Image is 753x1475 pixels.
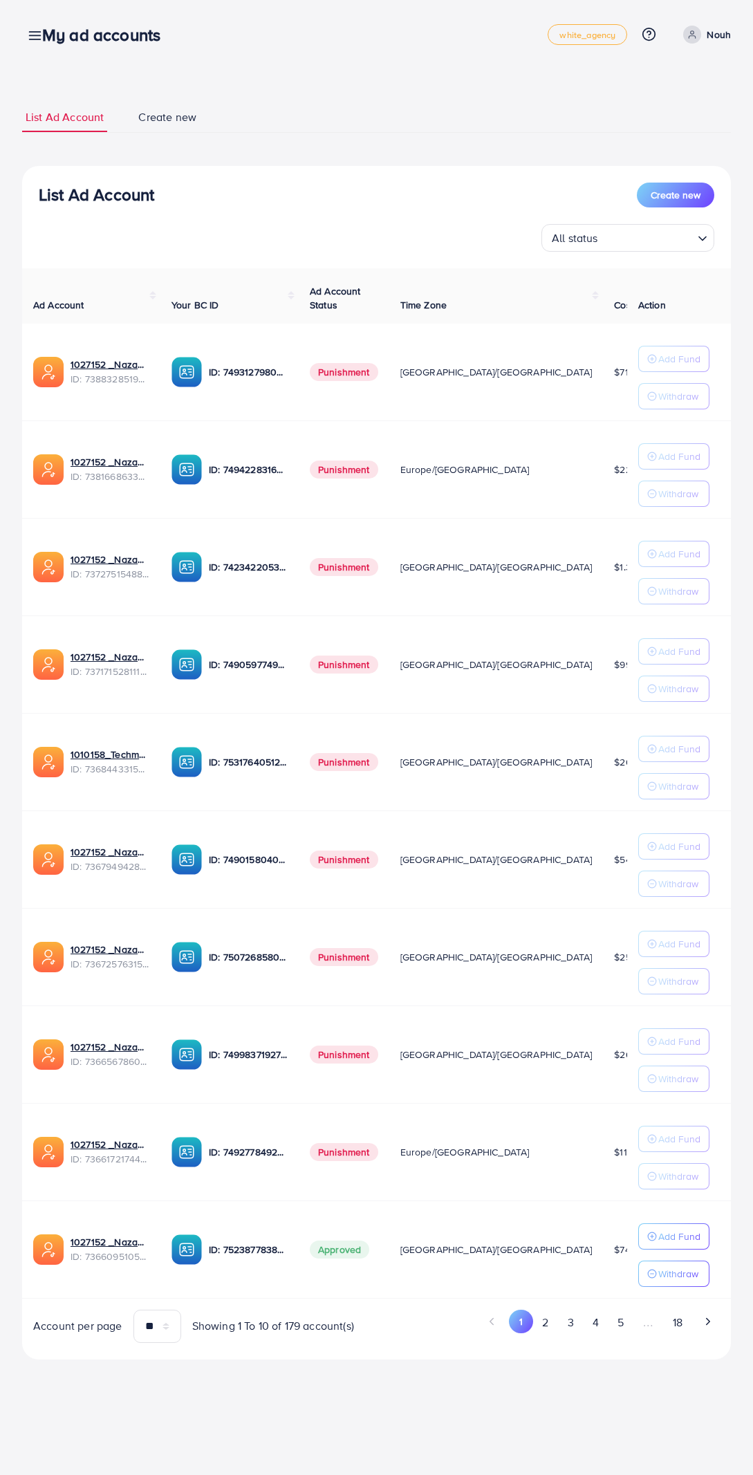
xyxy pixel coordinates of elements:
[400,658,593,671] span: [GEOGRAPHIC_DATA]/[GEOGRAPHIC_DATA]
[638,968,709,994] button: Withdraw
[33,1039,64,1070] img: ic-ads-acc.e4c84228.svg
[310,1241,369,1259] span: Approved
[658,351,700,367] p: Add Fund
[707,26,731,43] p: Nouh
[614,298,634,312] span: Cost
[71,455,149,483] div: <span class='underline'>1027152 _Nazaagency_023</span></br>7381668633665093648
[71,748,149,761] a: 1010158_Techmanistan pk acc_1715599413927
[71,943,149,971] div: <span class='underline'>1027152 _Nazaagency_016</span></br>7367257631523782657
[694,1413,743,1465] iframe: Chat
[209,1241,288,1258] p: ID: 7523877838957576209
[171,1039,202,1070] img: ic-ba-acc.ded83a64.svg
[638,346,709,372] button: Add Fund
[310,284,361,312] span: Ad Account Status
[33,1137,64,1167] img: ic-ads-acc.e4c84228.svg
[39,185,154,205] h3: List Ad Account
[400,755,593,769] span: [GEOGRAPHIC_DATA]/[GEOGRAPHIC_DATA]
[400,560,593,574] span: [GEOGRAPHIC_DATA]/[GEOGRAPHIC_DATA]
[638,383,709,409] button: Withdraw
[614,365,634,379] span: $715
[638,833,709,860] button: Add Fund
[71,1235,149,1263] div: <span class='underline'>1027152 _Nazaagency_006</span></br>7366095105679261697
[33,552,64,582] img: ic-ads-acc.e4c84228.svg
[310,1143,378,1161] span: Punishment
[71,470,149,483] span: ID: 7381668633665093648
[638,1261,709,1287] button: Withdraw
[171,649,202,680] img: ic-ba-acc.ded83a64.svg
[71,1040,149,1068] div: <span class='underline'>1027152 _Nazaagency_0051</span></br>7366567860828749825
[509,1310,533,1333] button: Go to page 1
[310,1046,378,1064] span: Punishment
[310,461,378,479] span: Punishment
[658,1265,698,1282] p: Withdraw
[614,1243,653,1256] span: $7499.61
[548,24,627,45] a: white_agency
[33,1234,64,1265] img: ic-ads-acc.e4c84228.svg
[638,773,709,799] button: Withdraw
[638,443,709,470] button: Add Fund
[549,228,601,248] span: All status
[71,957,149,971] span: ID: 7367257631523782657
[71,860,149,873] span: ID: 7367949428067450896
[638,676,709,702] button: Withdraw
[71,1138,149,1166] div: <span class='underline'>1027152 _Nazaagency_018</span></br>7366172174454882305
[33,1318,122,1334] span: Account per page
[638,736,709,762] button: Add Fund
[310,948,378,966] span: Punishment
[26,109,104,125] span: List Ad Account
[400,1243,593,1256] span: [GEOGRAPHIC_DATA]/[GEOGRAPHIC_DATA]
[71,455,149,469] a: 1027152 _Nazaagency_023
[614,658,638,671] span: $990
[658,448,700,465] p: Add Fund
[614,853,650,866] span: $546.22
[71,1152,149,1166] span: ID: 7366172174454882305
[658,643,700,660] p: Add Fund
[614,560,635,574] span: $1.31
[541,224,714,252] div: Search for option
[33,747,64,777] img: ic-ads-acc.e4c84228.svg
[678,26,731,44] a: Nouh
[71,943,149,956] a: 1027152 _Nazaagency_016
[71,650,149,664] a: 1027152 _Nazaagency_04
[192,1318,354,1334] span: Showing 1 To 10 of 179 account(s)
[658,778,698,795] p: Withdraw
[71,553,149,566] a: 1027152 _Nazaagency_007
[602,225,692,248] input: Search for option
[171,747,202,777] img: ic-ba-acc.ded83a64.svg
[558,1310,583,1335] button: Go to page 3
[310,558,378,576] span: Punishment
[638,481,709,507] button: Withdraw
[614,950,642,964] span: $2584
[658,1228,700,1245] p: Add Fund
[533,1310,558,1335] button: Go to page 2
[171,844,202,875] img: ic-ba-acc.ded83a64.svg
[559,30,615,39] span: white_agency
[71,748,149,776] div: <span class='underline'>1010158_Techmanistan pk acc_1715599413927</span></br>7368443315504726017
[400,298,447,312] span: Time Zone
[209,559,288,575] p: ID: 7423422053648285697
[171,357,202,387] img: ic-ba-acc.ded83a64.svg
[637,183,714,207] button: Create new
[658,741,700,757] p: Add Fund
[209,1046,288,1063] p: ID: 7499837192777400321
[209,754,288,770] p: ID: 7531764051207716871
[614,1145,640,1159] span: $11.32
[388,1310,721,1335] ul: Pagination
[400,950,593,964] span: [GEOGRAPHIC_DATA]/[GEOGRAPHIC_DATA]
[209,461,288,478] p: ID: 7494228316518858759
[638,1223,709,1250] button: Add Fund
[638,871,709,897] button: Withdraw
[33,942,64,972] img: ic-ads-acc.e4c84228.svg
[658,1168,698,1185] p: Withdraw
[310,851,378,869] span: Punishment
[658,546,700,562] p: Add Fund
[71,372,149,386] span: ID: 7388328519014645761
[658,485,698,502] p: Withdraw
[614,463,654,476] span: $2226.01
[71,650,149,678] div: <span class='underline'>1027152 _Nazaagency_04</span></br>7371715281112170513
[638,1126,709,1152] button: Add Fund
[209,1144,288,1160] p: ID: 7492778492849930241
[608,1310,633,1335] button: Go to page 5
[71,665,149,678] span: ID: 7371715281112170513
[33,649,64,680] img: ic-ads-acc.e4c84228.svg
